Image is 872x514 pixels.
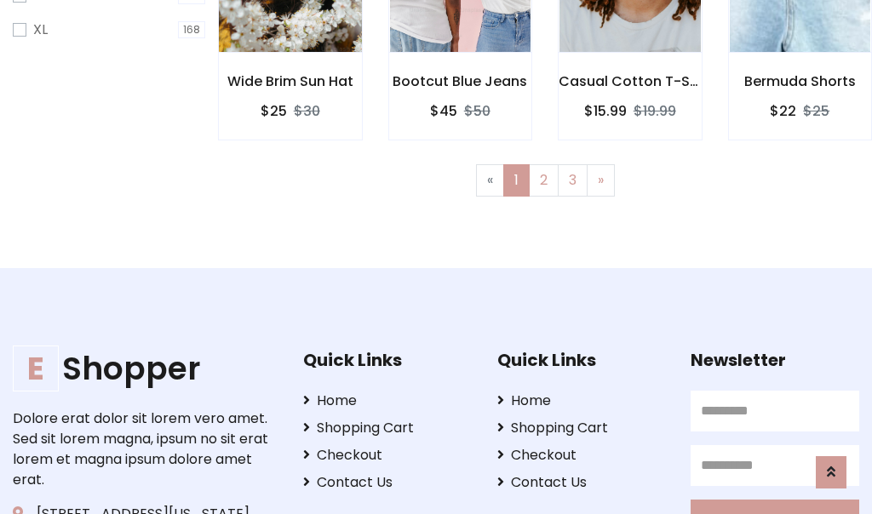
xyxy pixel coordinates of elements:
[13,346,59,391] span: E
[303,418,472,438] a: Shopping Cart
[219,73,362,89] h6: Wide Brim Sun Hat
[13,350,277,388] h1: Shopper
[13,350,277,388] a: EShopper
[558,164,588,197] a: 3
[559,73,702,89] h6: Casual Cotton T-Shirt
[497,418,666,438] a: Shopping Cart
[389,73,532,89] h6: Bootcut Blue Jeans
[33,20,48,40] label: XL
[803,101,829,121] del: $25
[497,350,666,370] h5: Quick Links
[497,391,666,411] a: Home
[303,391,472,411] a: Home
[430,103,457,119] h6: $45
[598,170,604,190] span: »
[13,408,277,490] p: Dolore erat dolor sit lorem vero amet. Sed sit lorem magna, ipsum no sit erat lorem et magna ipsu...
[303,350,472,370] h5: Quick Links
[303,472,472,493] a: Contact Us
[587,164,615,197] a: Next
[464,101,490,121] del: $50
[770,103,796,119] h6: $22
[303,445,472,465] a: Checkout
[503,164,530,197] a: 1
[261,103,287,119] h6: $25
[634,101,676,121] del: $19.99
[497,472,666,493] a: Contact Us
[584,103,627,119] h6: $15.99
[178,21,205,38] span: 168
[231,164,859,197] nav: Page navigation
[529,164,559,197] a: 2
[497,445,666,465] a: Checkout
[294,101,320,121] del: $30
[691,350,859,370] h5: Newsletter
[729,73,872,89] h6: Bermuda Shorts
